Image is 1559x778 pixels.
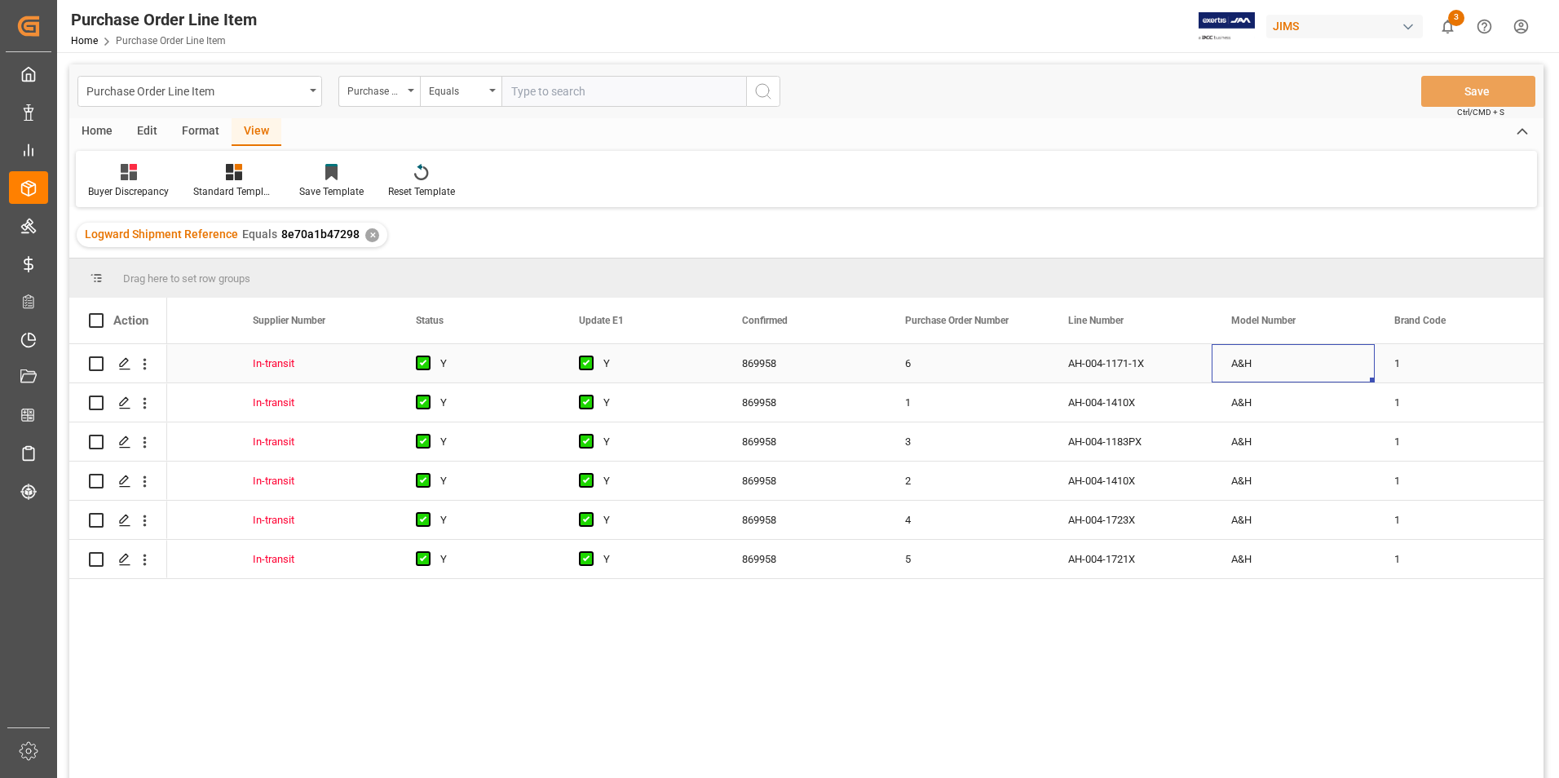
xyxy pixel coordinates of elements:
[440,423,540,461] div: Y
[440,502,540,539] div: Y
[603,502,703,539] div: Y
[347,80,403,99] div: Purchase Order Number
[69,118,125,146] div: Home
[1394,315,1446,326] span: Brand Code
[1212,422,1375,461] div: A&H
[501,76,746,107] input: Type to search
[1212,501,1375,539] div: A&H
[1457,106,1504,118] span: Ctrl/CMD + S
[1049,422,1212,461] div: AH-004-1183PX
[71,7,257,32] div: Purchase Order Line Item
[885,501,1049,539] div: 4
[1466,8,1503,45] button: Help Center
[1212,462,1375,500] div: A&H
[885,344,1049,382] div: 6
[885,462,1049,500] div: 2
[1375,422,1538,461] div: 1
[388,184,455,199] div: Reset Template
[722,501,885,539] div: 869958
[1375,462,1538,500] div: 1
[1049,344,1212,382] div: AH-004-1171-1X
[86,80,304,100] div: Purchase Order Line Item
[1049,462,1212,500] div: AH-004-1410X
[253,315,325,326] span: Supplier Number
[722,462,885,500] div: 869958
[1266,15,1423,38] div: JIMS
[253,462,377,500] div: In-transit
[603,384,703,422] div: Y
[440,462,540,500] div: Y
[338,76,420,107] button: open menu
[603,345,703,382] div: Y
[85,228,238,241] span: Logward Shipment Reference
[69,501,167,540] div: Press SPACE to select this row.
[440,541,540,578] div: Y
[440,384,540,422] div: Y
[125,118,170,146] div: Edit
[603,423,703,461] div: Y
[253,384,377,422] div: In-transit
[1375,383,1538,422] div: 1
[69,540,167,579] div: Press SPACE to select this row.
[603,541,703,578] div: Y
[1429,8,1466,45] button: show 3 new notifications
[722,422,885,461] div: 869958
[71,35,98,46] a: Home
[1212,540,1375,578] div: A&H
[232,118,281,146] div: View
[1068,315,1124,326] span: Line Number
[253,423,377,461] div: In-transit
[579,315,624,326] span: Update E1
[722,344,885,382] div: 869958
[722,383,885,422] div: 869958
[69,462,167,501] div: Press SPACE to select this row.
[885,422,1049,461] div: 3
[1231,315,1296,326] span: Model Number
[88,184,169,199] div: Buyer Discrepancy
[1049,383,1212,422] div: AH-004-1410X
[170,118,232,146] div: Format
[1212,344,1375,382] div: A&H
[1212,383,1375,422] div: A&H
[253,541,377,578] div: In-transit
[193,184,275,199] div: Standard Templates
[1421,76,1535,107] button: Save
[1049,501,1212,539] div: AH-004-1723X
[242,228,277,241] span: Equals
[420,76,501,107] button: open menu
[416,315,444,326] span: Status
[1266,11,1429,42] button: JIMS
[603,462,703,500] div: Y
[69,422,167,462] div: Press SPACE to select this row.
[1199,12,1255,41] img: Exertis%20JAM%20-%20Email%20Logo.jpg_1722504956.jpg
[722,540,885,578] div: 869958
[365,228,379,242] div: ✕
[1448,10,1464,26] span: 3
[1375,540,1538,578] div: 1
[69,344,167,383] div: Press SPACE to select this row.
[440,345,540,382] div: Y
[113,313,148,328] div: Action
[905,315,1009,326] span: Purchase Order Number
[885,540,1049,578] div: 5
[281,228,360,241] span: 8e70a1b47298
[1375,344,1538,382] div: 1
[1049,540,1212,578] div: AH-004-1721X
[742,315,788,326] span: Confirmed
[253,345,377,382] div: In-transit
[746,76,780,107] button: search button
[77,76,322,107] button: open menu
[253,502,377,539] div: In-transit
[1375,501,1538,539] div: 1
[123,272,250,285] span: Drag here to set row groups
[429,80,484,99] div: Equals
[69,383,167,422] div: Press SPACE to select this row.
[299,184,364,199] div: Save Template
[885,383,1049,422] div: 1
